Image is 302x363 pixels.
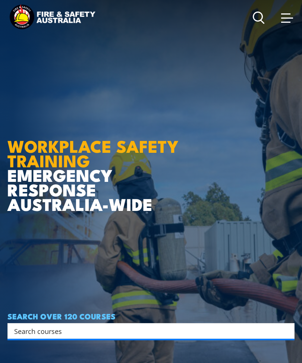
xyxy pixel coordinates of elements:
h4: SEARCH OVER 120 COURSES [7,312,295,320]
button: Search magnifier button [281,326,292,336]
form: Search form [16,326,280,336]
strong: WORKPLACE SAFETY TRAINING [7,133,179,173]
input: Search input [14,325,278,337]
h1: EMERGENCY RESPONSE AUSTRALIA-WIDE [7,101,190,211]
